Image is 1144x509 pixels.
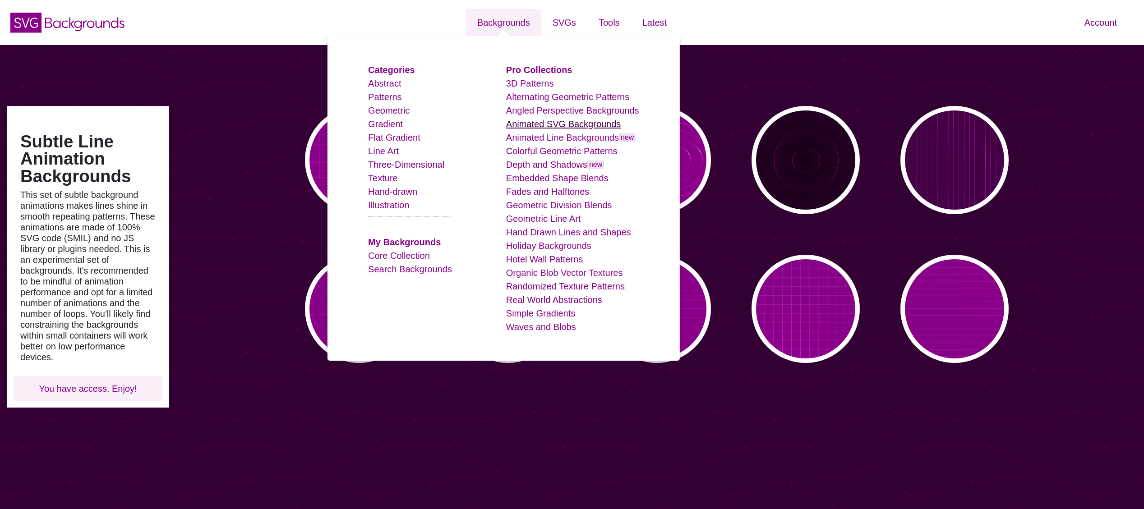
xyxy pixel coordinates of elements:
a: Animated Line Backgroundsnew [506,133,636,142]
a: Hand-drawn [368,187,417,197]
a: Latest [631,9,678,36]
a: Gradient [368,119,403,129]
a: Backgrounds [466,9,541,36]
button: a line grid with a slope perspective [305,106,413,214]
a: Embedded Shape Blends [506,173,609,183]
a: Geometric Division Blends [506,200,612,210]
a: Depth and Shadowsnew [506,160,604,170]
a: Texture [368,173,398,183]
a: Organic Blob Vector Textures [506,268,623,278]
a: 3D Patterns [506,78,554,88]
a: Colorful Geometric Patterns [506,146,618,156]
p: This set of subtle background animations makes lines shine in smooth repeating patterns. These an... [20,189,156,362]
a: Line Art [368,146,399,156]
a: Search Backgrounds [368,264,452,274]
a: Pro Collections [506,65,572,75]
a: Randomized Texture Patterns [506,281,625,291]
a: Geometric [368,105,410,115]
a: Tools [587,9,631,36]
a: Patterns [368,92,401,102]
a: Alternating Geometric Patterns [506,92,629,102]
a: Account [1073,9,1128,36]
button: subtle grid lines with reflection shine [900,255,1009,363]
a: Categories [368,65,415,75]
a: Hand Drawn Lines and Shapes [506,227,631,237]
a: Angled Perspective Backgrounds [506,105,639,115]
a: Core Collection [368,251,430,261]
a: Fades and Halftones [506,187,590,197]
h1: Subtle Line Animation Backgrounds [20,133,156,185]
a: Three-Dimensional [368,160,444,170]
a: Waves and Blobs [506,322,576,332]
button: embedded circle with rotation outlines [752,106,860,214]
a: SVGs [541,9,587,36]
a: Illustration [368,200,409,210]
button: vertical stripe reflection animation [900,106,1009,214]
button: Aiming perspective line motion grid [305,255,413,363]
a: Simple Gradients [506,308,575,318]
a: Flat Gradient [368,133,420,142]
a: My Backgrounds [368,237,441,247]
span: new [587,160,604,169]
a: Hotel Wall Patterns [506,254,583,264]
span: new [619,133,636,142]
a: Real World Abstractions [506,295,602,305]
a: Geometric Line Art [506,214,581,224]
p: You have access. Enjoy! [20,383,156,394]
a: Abstract [368,78,401,88]
a: Animated SVG Backgrounds [506,119,621,129]
a: Holiday Backgrounds [506,241,591,251]
button: subtle grid lines with reflection shine [752,255,860,363]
